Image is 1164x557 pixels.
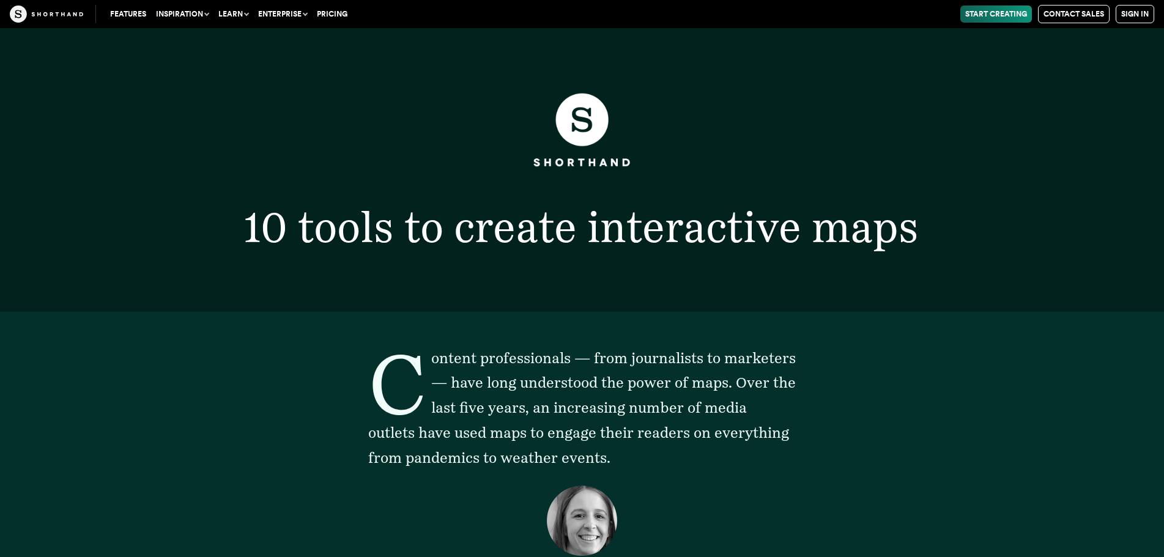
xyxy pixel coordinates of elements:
[213,6,253,23] button: Learn
[960,6,1032,23] a: Start Creating
[151,6,213,23] button: Inspiration
[312,6,352,23] a: Pricing
[10,6,83,23] img: The Craft
[253,6,312,23] button: Enterprise
[105,6,151,23] a: Features
[184,206,979,249] h1: 10 tools to create interactive maps
[1038,5,1110,23] a: Contact Sales
[1116,5,1154,23] a: Sign in
[368,349,796,467] span: Content professionals — from journalists to marketers — have long understood the power of maps. O...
